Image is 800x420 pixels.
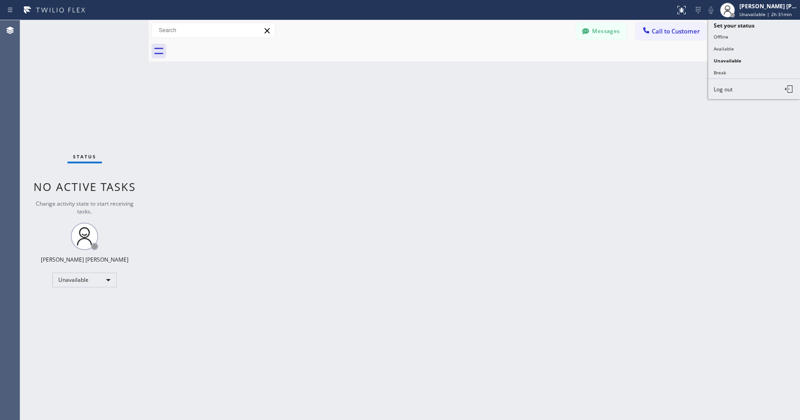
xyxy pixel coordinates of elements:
button: Messages [576,22,627,40]
div: [PERSON_NAME] [PERSON_NAME] [739,2,797,10]
span: Call to Customer [652,27,700,35]
span: Change activity state to start receiving tasks. [36,200,134,215]
span: No active tasks [34,179,136,194]
button: Mute [705,4,717,17]
span: Unavailable | 2h 31min [739,11,792,17]
input: Search [152,23,275,38]
span: Status [73,153,96,160]
div: Unavailable [52,273,117,287]
div: [PERSON_NAME] [PERSON_NAME] [41,256,129,263]
button: Call to Customer [636,22,706,40]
